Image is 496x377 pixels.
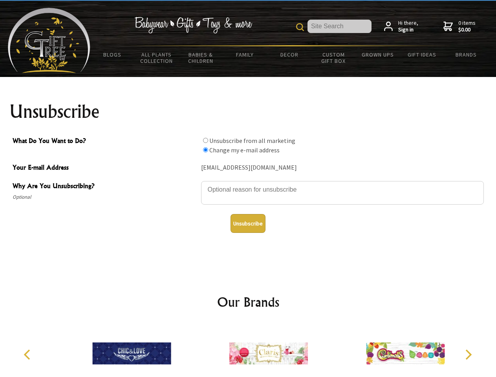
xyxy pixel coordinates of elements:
[307,20,372,33] input: Site Search
[311,46,356,69] a: Custom Gift Box
[203,138,208,143] input: What Do You Want to Do?
[458,19,476,33] span: 0 items
[8,8,90,73] img: Babyware - Gifts - Toys and more...
[135,46,179,69] a: All Plants Collection
[267,46,311,63] a: Decor
[90,46,135,63] a: BLOGS
[203,147,208,152] input: What Do You Want to Do?
[13,192,197,202] span: Optional
[209,137,295,145] label: Unsubscribe from all marketing
[201,181,484,205] textarea: Why Are You Unsubscribing?
[296,23,304,31] img: product search
[459,346,477,363] button: Next
[201,162,484,174] div: [EMAIL_ADDRESS][DOMAIN_NAME]
[458,26,476,33] strong: $0.00
[13,181,197,192] span: Why Are You Unsubscribing?
[400,46,444,63] a: Gift Ideas
[355,46,400,63] a: Grown Ups
[209,146,280,154] label: Change my e-mail address
[443,20,476,33] a: 0 items$0.00
[179,46,223,69] a: Babies & Children
[398,20,418,33] span: Hi there,
[13,136,197,147] span: What Do You Want to Do?
[223,46,267,63] a: Family
[20,346,37,363] button: Previous
[384,20,418,33] a: Hi there,Sign in
[398,26,418,33] strong: Sign in
[231,214,265,233] button: Unsubscribe
[13,163,197,174] span: Your E-mail Address
[9,102,487,121] h1: Unsubscribe
[134,17,252,33] img: Babywear - Gifts - Toys & more
[16,293,481,311] h2: Our Brands
[444,46,489,63] a: Brands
